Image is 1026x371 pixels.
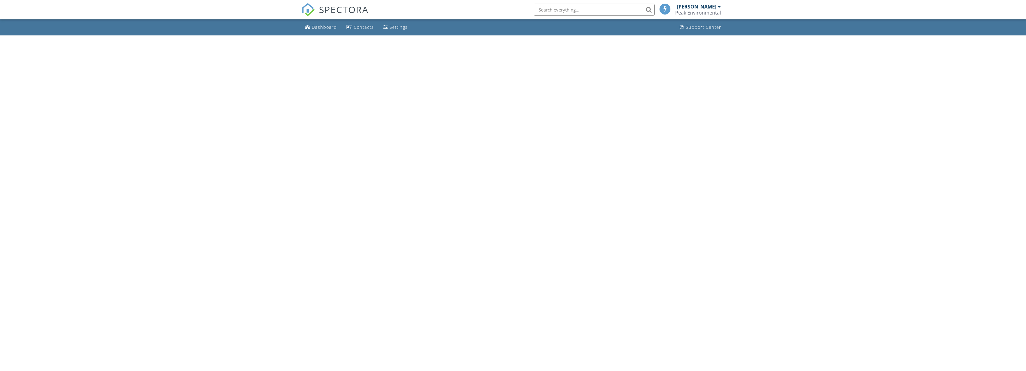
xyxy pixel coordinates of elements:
[319,3,369,16] span: SPECTORA
[312,24,337,30] div: Dashboard
[354,24,374,30] div: Contacts
[301,8,369,21] a: SPECTORA
[381,22,410,33] a: Settings
[677,22,724,33] a: Support Center
[534,4,655,16] input: Search everything...
[675,10,721,16] div: Peak Environmental
[301,3,315,16] img: The Best Home Inspection Software - Spectora
[686,24,721,30] div: Support Center
[389,24,408,30] div: Settings
[303,22,339,33] a: Dashboard
[344,22,376,33] a: Contacts
[677,4,716,10] div: [PERSON_NAME]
